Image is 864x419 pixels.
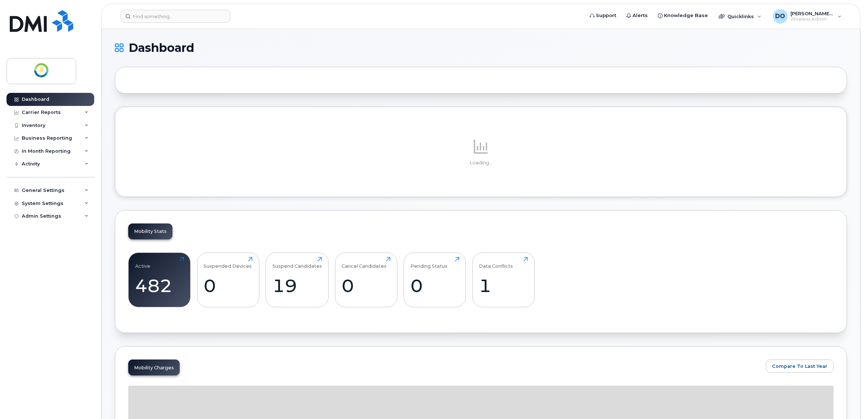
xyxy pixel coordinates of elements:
span: Dashboard [129,42,194,53]
a: Data Conflicts1 [479,257,528,303]
div: 0 [410,275,459,296]
div: 0 [342,275,391,296]
a: Suspended Devices0 [204,257,252,303]
div: Cancel Candidates [342,257,387,269]
button: Compare To Last Year [766,360,834,373]
a: Suspend Candidates19 [272,257,322,303]
div: 482 [135,275,184,296]
span: Compare To Last Year [772,363,827,370]
div: Data Conflicts [479,257,513,269]
div: 1 [479,275,528,296]
div: Suspended Devices [204,257,252,269]
div: Active [135,257,150,269]
a: Cancel Candidates0 [342,257,391,303]
div: 0 [204,275,252,296]
div: Pending Status [410,257,447,269]
div: Suspend Candidates [272,257,322,269]
a: Active482 [135,257,184,303]
a: Pending Status0 [410,257,459,303]
div: 19 [272,275,322,296]
p: Loading... [128,160,834,166]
